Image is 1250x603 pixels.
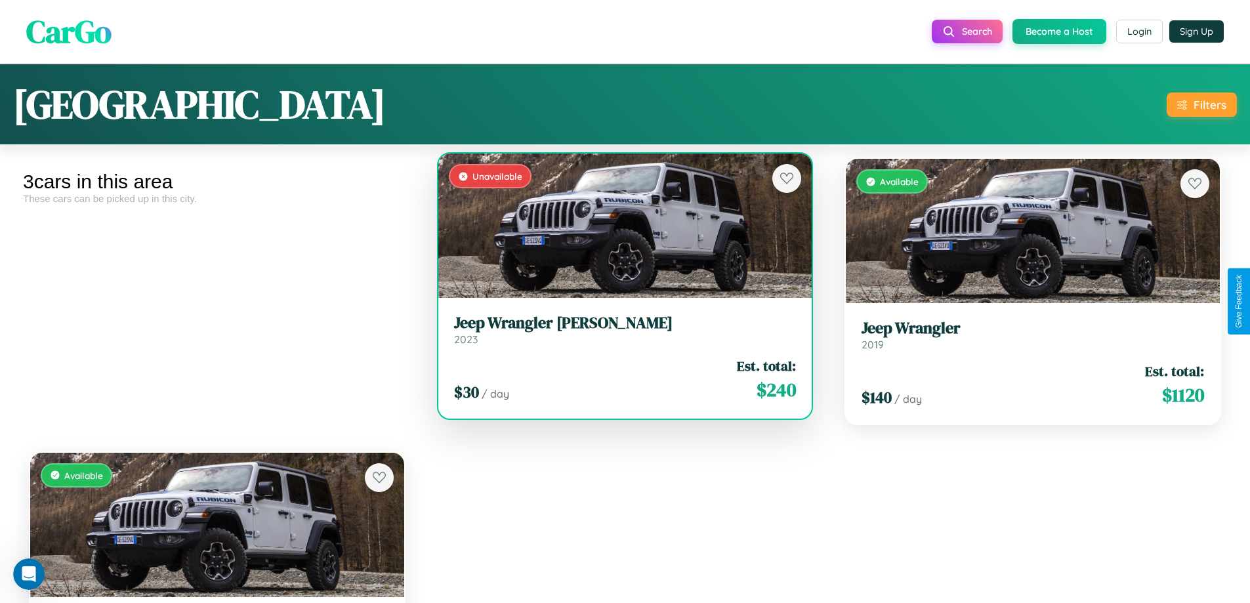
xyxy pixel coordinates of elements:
[454,314,797,346] a: Jeep Wrangler [PERSON_NAME]2023
[454,314,797,333] h3: Jeep Wrangler [PERSON_NAME]
[737,356,796,375] span: Est. total:
[1116,20,1163,43] button: Login
[454,333,478,346] span: 2023
[13,77,386,131] h1: [GEOGRAPHIC_DATA]
[23,193,411,204] div: These cars can be picked up in this city.
[1234,275,1243,328] div: Give Feedback
[472,171,522,182] span: Unavailable
[1194,98,1226,112] div: Filters
[757,377,796,403] span: $ 240
[1167,93,1237,117] button: Filters
[26,10,112,53] span: CarGo
[880,176,919,187] span: Available
[13,558,45,590] iframe: Intercom live chat
[1012,19,1106,44] button: Become a Host
[23,171,411,193] div: 3 cars in this area
[862,319,1204,351] a: Jeep Wrangler2019
[454,381,479,403] span: $ 30
[1162,382,1204,408] span: $ 1120
[862,386,892,408] span: $ 140
[932,20,1003,43] button: Search
[862,338,884,351] span: 2019
[1169,20,1224,43] button: Sign Up
[962,26,992,37] span: Search
[64,470,103,481] span: Available
[894,392,922,405] span: / day
[862,319,1204,338] h3: Jeep Wrangler
[1145,362,1204,381] span: Est. total:
[482,387,509,400] span: / day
